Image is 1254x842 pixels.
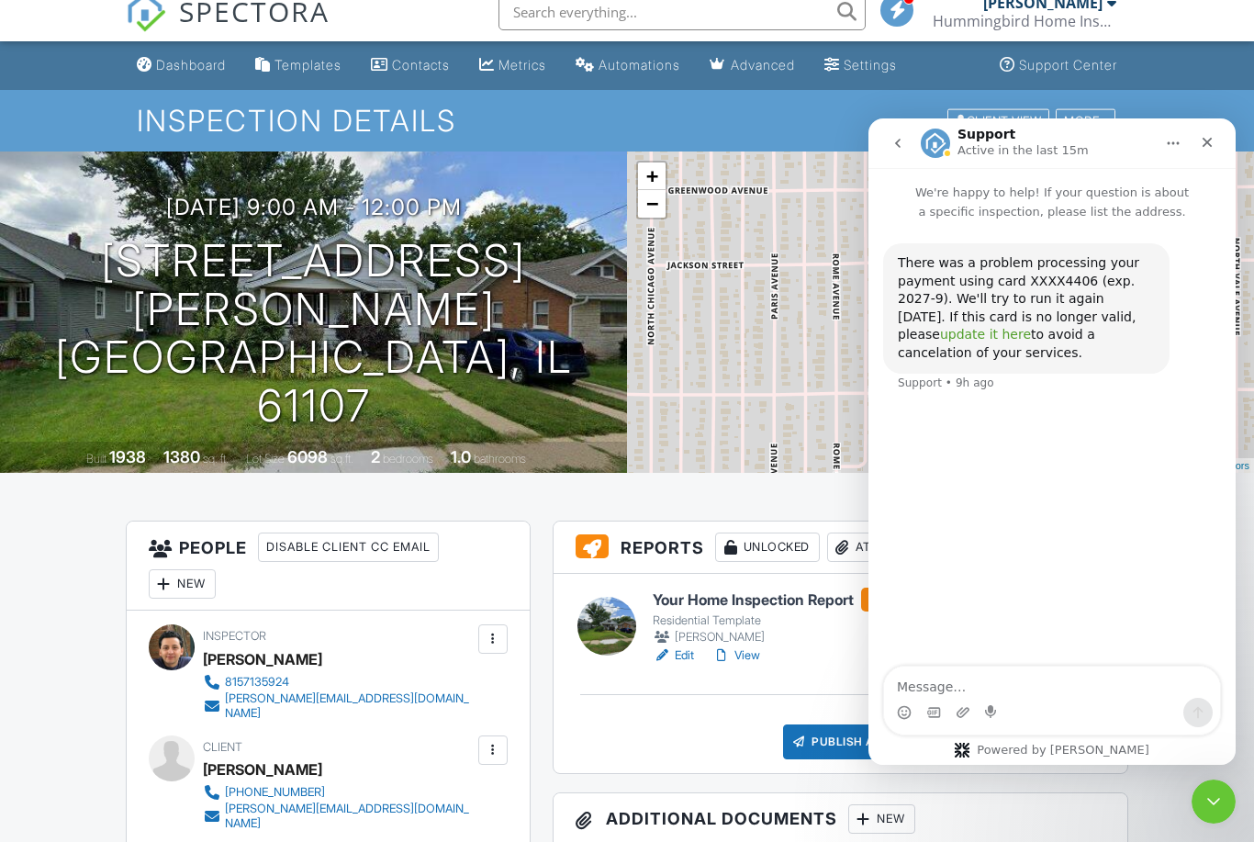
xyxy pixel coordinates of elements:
span: Client [203,740,242,754]
span: bedrooms [383,452,433,466]
div: Dashboard [156,57,226,73]
div: Unlocked [715,533,820,562]
div: 6098 [287,447,328,466]
div: New [848,804,915,834]
div: Automations [599,57,680,73]
a: View [712,646,760,665]
div: Publish All [783,724,898,759]
div: New [149,569,216,599]
div: 8157135924 [225,675,289,690]
h1: Inspection Details [137,105,1116,137]
div: Hummingbird Home Inspectors [933,12,1116,30]
div: Disable Client CC Email [258,533,439,562]
div: Contacts [392,57,450,73]
iframe: Intercom live chat [1192,780,1236,824]
a: [PHONE_NUMBER] [203,783,474,802]
a: Advanced [702,49,802,83]
div: [PHONE_NUMBER] [225,785,325,800]
span: Built [86,452,106,466]
div: Support Center [1019,57,1117,73]
div: Settings [844,57,897,73]
a: Dashboard [129,49,233,83]
div: 1938 [109,447,146,466]
a: Templates [248,49,349,83]
div: 1380 [163,447,200,466]
a: Zoom out [638,190,666,218]
a: [PERSON_NAME][EMAIL_ADDRESS][DOMAIN_NAME] [203,691,474,721]
div: [PERSON_NAME][EMAIL_ADDRESS][DOMAIN_NAME] [225,691,474,721]
div: [PERSON_NAME] [203,756,322,783]
a: Your Home Inspection Report Residential Template [PERSON_NAME] [653,588,894,646]
h3: People [127,522,530,611]
a: Client View [946,113,1054,127]
div: 2 [371,447,380,466]
div: [PERSON_NAME][EMAIL_ADDRESS][DOMAIN_NAME] [225,802,474,831]
a: SPECTORA [126,7,330,46]
a: Edit [653,646,694,665]
a: Support Center [992,49,1125,83]
span: sq. ft. [203,452,229,466]
span: Lot Size [246,452,285,466]
span: sq.ft. [330,452,353,466]
span: bathrooms [474,452,526,466]
h3: [DATE] 9:00 am - 12:00 pm [166,195,462,219]
a: Metrics [472,49,554,83]
div: Residential Template [653,613,894,628]
div: [PERSON_NAME] [203,646,322,673]
div: Advanced [731,57,795,73]
div: Metrics [498,57,546,73]
a: [PERSON_NAME][EMAIL_ADDRESS][DOMAIN_NAME] [203,802,474,831]
div: Attach [827,533,915,562]
div: [PERSON_NAME] [653,628,894,646]
h6: Your Home Inspection Report [653,588,894,612]
iframe: Intercom live chat [868,118,1236,765]
a: Automations (Basic) [568,49,688,83]
a: Settings [817,49,904,83]
span: Inspector [203,629,266,643]
a: 8157135924 [203,673,474,691]
h1: [STREET_ADDRESS][PERSON_NAME] [GEOGRAPHIC_DATA], IL 61107 [29,237,598,431]
div: Client View [947,108,1049,133]
div: 1.0 [451,447,471,466]
a: Contacts [364,49,457,83]
div: Templates [274,57,341,73]
h3: Reports [554,522,1127,574]
a: Zoom in [638,163,666,190]
div: More [1056,108,1115,133]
